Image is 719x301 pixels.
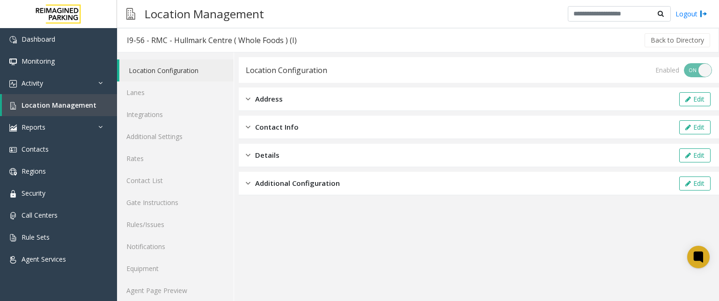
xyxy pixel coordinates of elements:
[9,36,17,44] img: 'icon'
[679,120,711,134] button: Edit
[117,81,234,103] a: Lanes
[9,212,17,220] img: 'icon'
[22,101,96,110] span: Location Management
[119,59,234,81] a: Location Configuration
[22,233,50,242] span: Rule Sets
[246,150,250,161] img: closed
[22,35,55,44] span: Dashboard
[246,122,250,132] img: closed
[22,167,46,176] span: Regions
[140,2,269,25] h3: Location Management
[9,80,17,88] img: 'icon'
[117,169,234,191] a: Contact List
[679,176,711,191] button: Edit
[22,255,66,264] span: Agent Services
[117,191,234,213] a: Gate Instructions
[255,122,299,132] span: Contact Info
[22,123,45,132] span: Reports
[126,2,135,25] img: pageIcon
[246,178,250,189] img: closed
[9,234,17,242] img: 'icon'
[117,235,234,257] a: Notifications
[22,211,58,220] span: Call Centers
[675,9,707,19] a: Logout
[117,213,234,235] a: Rules/Issues
[9,146,17,154] img: 'icon'
[117,125,234,147] a: Additional Settings
[22,189,45,198] span: Security
[700,9,707,19] img: logout
[117,257,234,279] a: Equipment
[255,150,279,161] span: Details
[22,79,43,88] span: Activity
[679,148,711,162] button: Edit
[9,58,17,66] img: 'icon'
[117,147,234,169] a: Rates
[246,64,327,76] div: Location Configuration
[655,65,679,75] div: Enabled
[117,103,234,125] a: Integrations
[679,92,711,106] button: Edit
[9,102,17,110] img: 'icon'
[9,190,17,198] img: 'icon'
[255,94,283,104] span: Address
[2,94,117,116] a: Location Management
[9,124,17,132] img: 'icon'
[255,178,340,189] span: Additional Configuration
[645,33,710,47] button: Back to Directory
[22,145,49,154] span: Contacts
[9,168,17,176] img: 'icon'
[246,94,250,104] img: closed
[9,256,17,264] img: 'icon'
[127,34,297,46] div: I9-56 - RMC - Hullmark Centre ( Whole Foods ) (I)
[22,57,55,66] span: Monitoring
